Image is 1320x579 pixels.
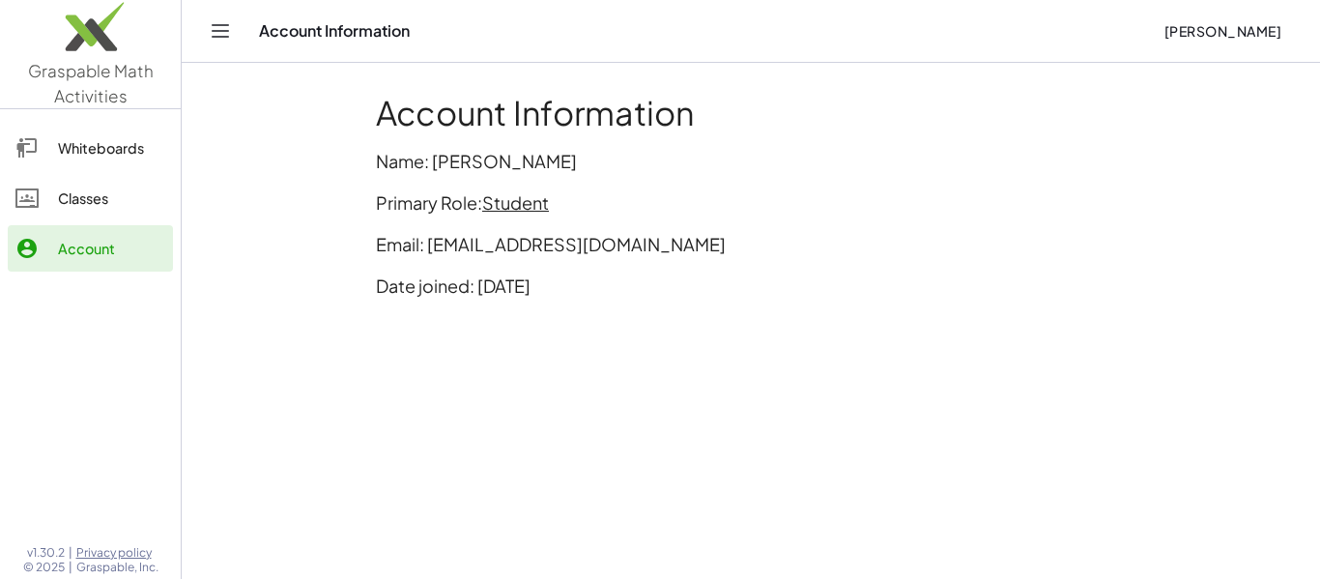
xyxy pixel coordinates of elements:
[23,560,65,575] span: © 2025
[69,545,72,561] span: |
[376,189,1126,216] p: Primary Role:
[1148,14,1297,48] button: [PERSON_NAME]
[69,560,72,575] span: |
[376,231,1126,257] p: Email: [EMAIL_ADDRESS][DOMAIN_NAME]
[8,175,173,221] a: Classes
[8,125,173,171] a: Whiteboards
[482,191,549,214] span: Student
[27,545,65,561] span: v1.30.2
[28,60,154,106] span: Graspable Math Activities
[58,237,165,260] div: Account
[376,148,1126,174] p: Name: [PERSON_NAME]
[8,225,173,272] a: Account
[76,560,158,575] span: Graspable, Inc.
[58,136,165,159] div: Whiteboards
[376,273,1126,299] p: Date joined: [DATE]
[205,15,236,46] button: Toggle navigation
[76,545,158,561] a: Privacy policy
[376,94,1126,132] h1: Account Information
[58,187,165,210] div: Classes
[1163,22,1281,40] span: [PERSON_NAME]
